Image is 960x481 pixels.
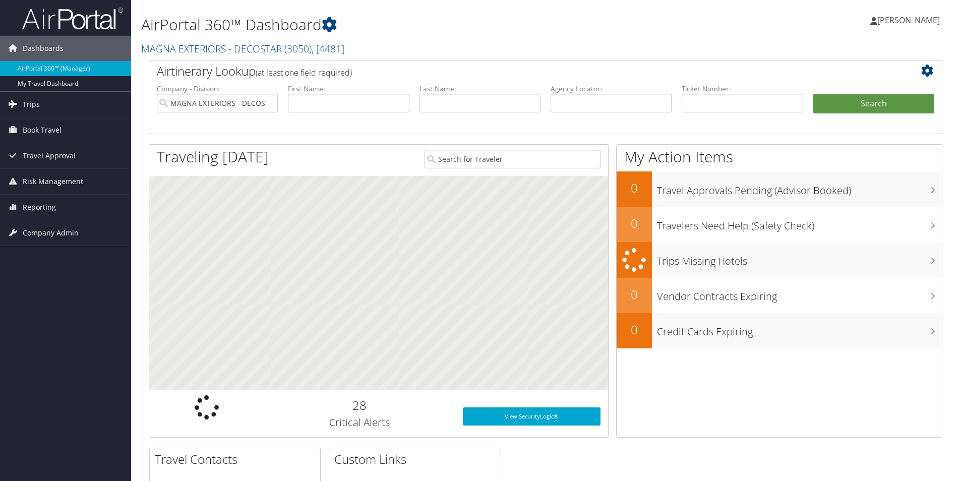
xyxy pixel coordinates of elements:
[657,320,942,339] h3: Credit Cards Expiring
[23,36,64,61] span: Dashboards
[141,14,680,35] h1: AirPortal 360™ Dashboard
[157,63,868,80] h2: Airtinerary Lookup
[23,195,56,220] span: Reporting
[334,451,500,468] h2: Custom Links
[657,214,942,233] h3: Travelers Need Help (Safety Check)
[617,321,652,338] h2: 0
[617,278,942,313] a: 0Vendor Contracts Expiring
[155,451,320,468] h2: Travel Contacts
[657,178,942,198] h3: Travel Approvals Pending (Advisor Booked)
[284,42,312,55] span: ( 3050 )
[141,42,344,55] a: MAGNA EXTERIORS - DECOSTAR
[617,215,652,232] h2: 0
[877,15,940,26] span: [PERSON_NAME]
[23,220,79,246] span: Company Admin
[312,42,344,55] span: , [ 4481 ]
[157,84,278,94] label: Company - Division:
[419,84,541,94] label: Last Name:
[870,5,950,35] a: [PERSON_NAME]
[463,407,601,426] a: View SecurityLogic®
[617,179,652,197] h2: 0
[682,84,803,94] label: Ticket Number:
[23,169,83,194] span: Risk Management
[657,284,942,304] h3: Vendor Contracts Expiring
[551,84,672,94] label: Agency Locator:
[23,117,62,143] span: Book Travel
[425,150,601,168] input: Search for Traveler
[617,207,942,242] a: 0Travelers Need Help (Safety Check)
[617,242,942,278] a: Trips Missing Hotels
[288,84,409,94] label: First Name:
[617,146,942,167] h1: My Action Items
[23,143,76,168] span: Travel Approval
[157,146,269,167] h1: Traveling [DATE]
[617,313,942,348] a: 0Credit Cards Expiring
[617,286,652,303] h2: 0
[657,249,942,268] h3: Trips Missing Hotels
[23,92,40,117] span: Trips
[22,7,123,30] img: airportal-logo.png
[271,415,447,430] h3: Critical Alerts
[256,67,352,78] span: (at least one field required)
[813,94,934,114] button: Search
[617,171,942,207] a: 0Travel Approvals Pending (Advisor Booked)
[271,397,447,414] h2: 28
